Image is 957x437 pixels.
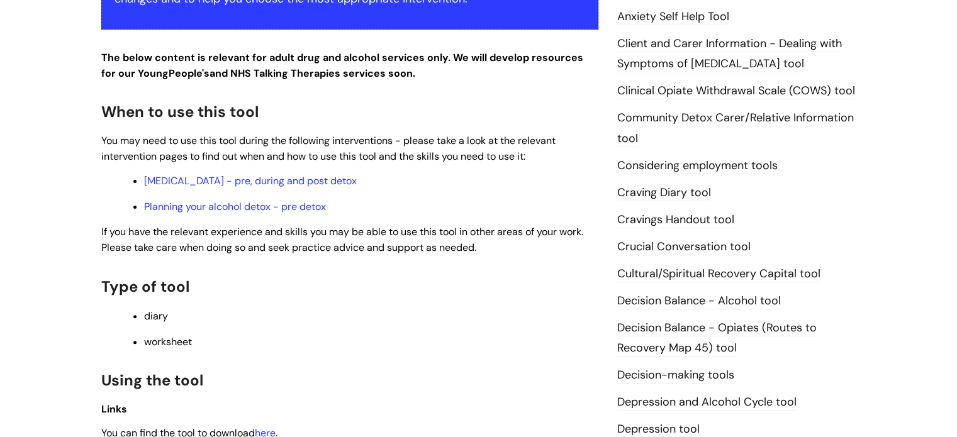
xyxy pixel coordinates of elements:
a: Cravings Handout tool [617,212,734,228]
a: Anxiety Self Help Tool [617,9,729,25]
strong: The below content is relevant for adult drug and alcohol services only. We will develop resources... [101,51,583,80]
a: Crucial Conversation tool [617,239,751,255]
span: Type of tool [101,277,189,296]
a: Cultural/Spiritual Recovery Capital tool [617,266,820,282]
a: Depression and Alcohol Cycle tool [617,394,797,411]
a: Client and Carer Information - Dealing with Symptoms of [MEDICAL_DATA] tool [617,36,842,72]
span: When to use this tool [101,102,259,121]
a: Community Detox Carer/Relative Information tool [617,110,854,147]
span: Links [101,402,127,416]
span: diary [144,309,168,323]
span: You may need to use this tool during the following interventions - please take a look at the rele... [101,134,556,163]
a: [MEDICAL_DATA] - pre, during and post detox [144,174,357,187]
a: Considering employment tools [617,158,778,174]
a: Planning your alcohol detox - pre detox [144,200,326,213]
span: worksheet [144,335,192,348]
span: If you have the relevant experience and skills you may be able to use this tool in other areas of... [101,225,583,254]
a: Decision Balance - Alcohol tool [617,293,781,309]
a: Decision-making tools [617,367,734,384]
a: Decision Balance - Opiates (Routes to Recovery Map 45) tool [617,320,817,357]
a: Clinical Opiate Withdrawal Scale (COWS) tool [617,83,855,99]
a: Craving Diary tool [617,185,711,201]
strong: People's [169,67,210,80]
span: Using the tool [101,370,203,390]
